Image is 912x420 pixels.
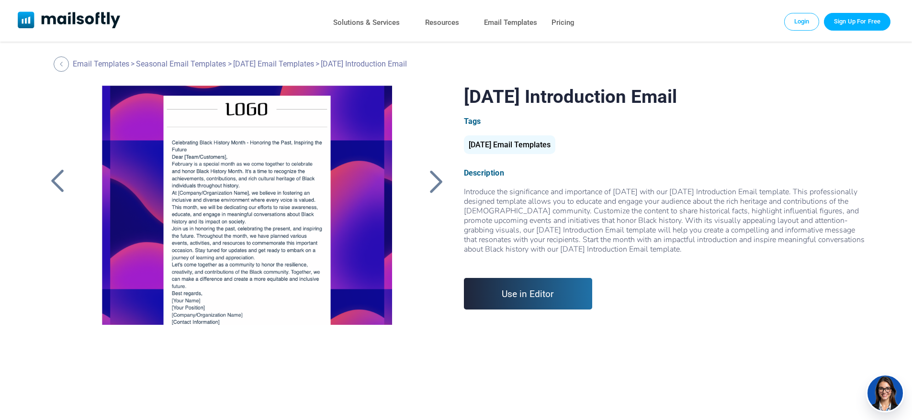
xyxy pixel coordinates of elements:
a: Login [784,13,820,30]
a: Email Templates [73,59,129,68]
a: Trial [824,13,890,30]
a: Solutions & Services [333,16,400,30]
a: Back [425,169,449,194]
div: Description [464,168,867,177]
div: [DATE] Email Templates [464,135,555,154]
a: Pricing [552,16,574,30]
a: [DATE] Email Templates [464,144,555,148]
a: Mailsoftly [18,11,121,30]
div: Introduce the significance and importance of [DATE] with our [DATE] Introduction Email template. ... [464,187,867,264]
a: Seasonal Email Templates [136,59,226,68]
a: Email Templates [484,16,537,30]
a: Back [54,56,71,72]
a: Use in Editor [464,278,593,309]
a: Resources [425,16,459,30]
a: Back [45,169,69,194]
h1: [DATE] Introduction Email [464,86,867,107]
a: [DATE] Email Templates [233,59,314,68]
a: Black History Month Introduction Email [86,86,408,325]
div: Tags [464,117,867,126]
